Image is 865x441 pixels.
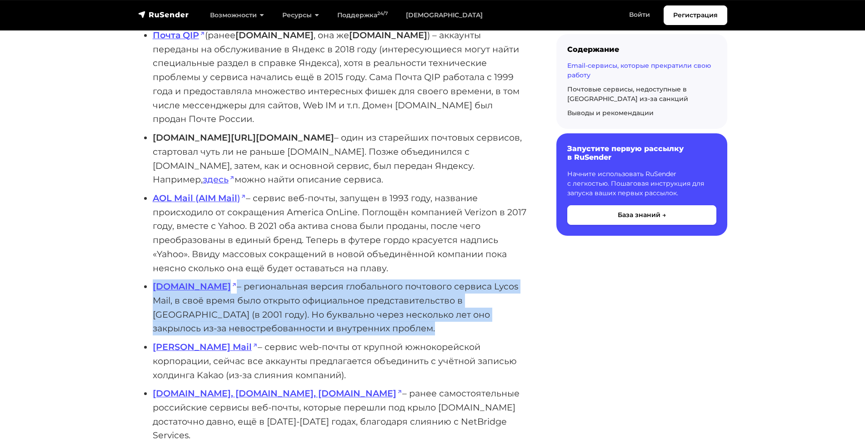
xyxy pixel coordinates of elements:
[235,30,314,41] strong: [DOMAIN_NAME]
[567,85,688,103] a: Почтовые сервисы, недоступные в [GEOGRAPHIC_DATA] из-за санкций
[138,10,189,19] img: RuSender
[567,169,716,198] p: Начните использовать RuSender с легкостью. Пошаговая инструкция для запуска ваших первых рассылок.
[153,279,527,335] li: – региональная версия глобального почтового сервиса Lycos Mail, в своё время было открыто официал...
[556,133,727,235] a: Запустите первую рассылку в RuSender Начните использовать RuSender с легкостью. Пошаговая инструк...
[567,144,716,162] h6: Запустите первую рассылку в RuSender
[153,341,258,352] a: [PERSON_NAME] Mail
[397,6,492,25] a: [DEMOGRAPHIC_DATA]
[153,340,527,382] li: – сервис web-почты от крупной южнокорейской корпорации, сейчас все аккаунты предлагается объедини...
[620,5,659,24] a: Войти
[153,193,237,203] strong: AOL Mail (AIM Mail
[349,30,427,41] strong: [DOMAIN_NAME]
[664,5,727,25] a: Регистрация
[153,132,334,143] strong: [DOMAIN_NAME][URL][DOMAIN_NAME]
[153,341,252,352] strong: [PERSON_NAME] Mail
[567,45,716,54] div: Содержание
[201,6,273,25] a: Возможности
[153,30,199,41] strong: Почта QIP
[153,131,527,187] li: – один из старейших почтовых сервисов, стартовал чуть ли не раньше [DOMAIN_NAME]. Позже объединил...
[273,6,328,25] a: Ресурсы
[153,388,402,399] a: [DOMAIN_NAME], [DOMAIN_NAME], [DOMAIN_NAME]
[567,61,711,79] a: Email-сервисы, которые прекратили свою работу
[153,193,246,203] a: AOL Mail (AIM Mail)
[153,28,527,126] li: (ранее , она же ) – аккаунты переданы на обслуживание в Яндекс в 2018 году (интересующиеся могут ...
[203,174,235,185] a: здесь
[567,109,654,117] a: Выводы и рекомендации
[153,388,396,399] strong: [DOMAIN_NAME], [DOMAIN_NAME], [DOMAIN_NAME]
[153,281,237,292] a: [DOMAIN_NAME]
[377,10,388,16] sup: 24/7
[328,6,397,25] a: Поддержка24/7
[153,281,231,292] strong: [DOMAIN_NAME]
[567,205,716,225] button: База знаний →
[153,191,527,275] li: – сервис веб-почты, запущен в 1993 году, название происходило от сокращения America OnLine. Погло...
[153,30,205,41] a: Почта QIP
